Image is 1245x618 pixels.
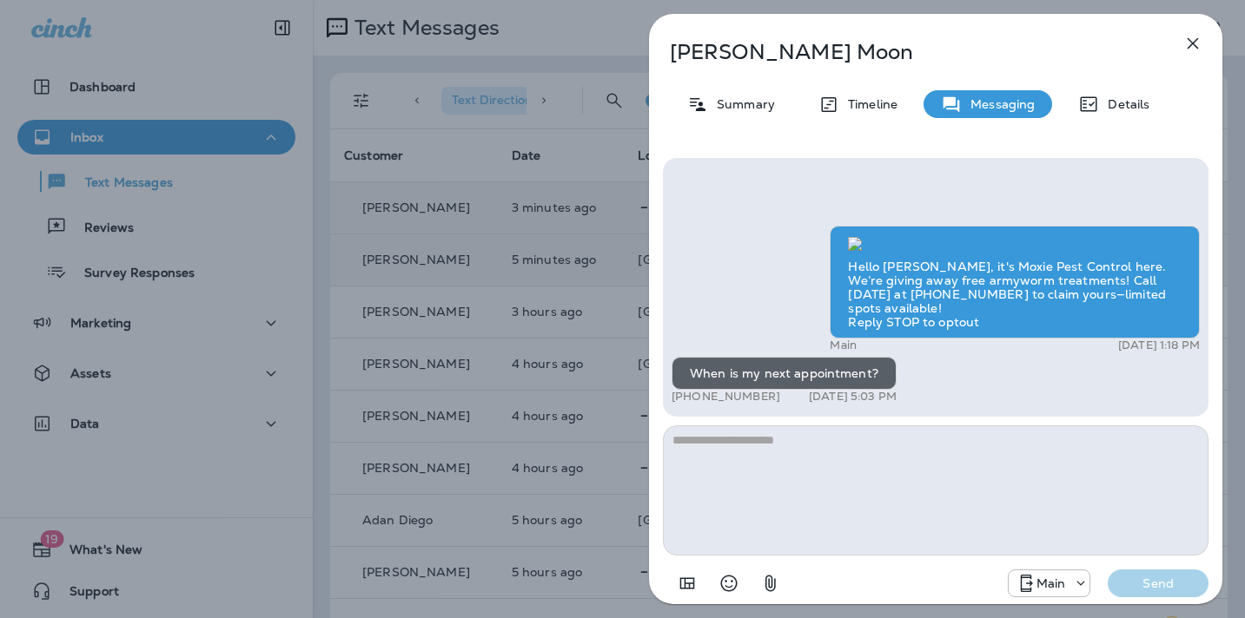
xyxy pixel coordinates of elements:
p: [DATE] 5:03 PM [809,390,897,404]
div: When is my next appointment? [672,357,897,390]
p: [PHONE_NUMBER] [672,390,780,404]
p: Summary [708,97,775,111]
p: Details [1099,97,1149,111]
p: Main [830,339,857,352]
p: Main [1036,576,1066,590]
p: [DATE] 1:18 PM [1118,339,1200,352]
button: Select an emoji [712,566,746,601]
p: Timeline [839,97,897,111]
img: twilio-download [848,237,862,251]
button: Add in a premade template [670,566,705,601]
div: Hello [PERSON_NAME], it's Moxie Pest Control here. We’re giving away free armyworm treatments! Ca... [830,226,1200,339]
p: [PERSON_NAME] Moon [670,40,1144,64]
p: Messaging [962,97,1035,111]
div: +1 (817) 482-3792 [1009,573,1090,594]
